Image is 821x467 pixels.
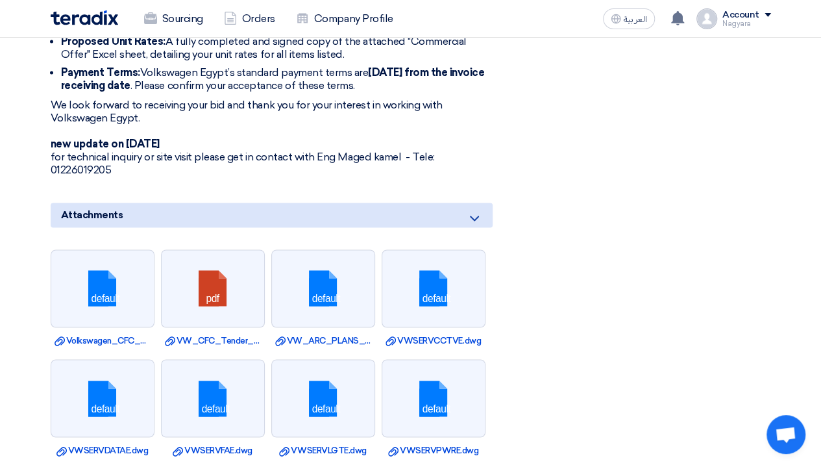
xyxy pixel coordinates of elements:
[624,15,647,24] span: العربية
[603,8,655,29] button: العربية
[61,66,493,92] li: Volkswagen Egypt’s standard payment terms are . Please confirm your acceptance of these terms.
[61,35,493,61] li: A fully completed and signed copy of the attached "Commercial Offer" Excel sheet, detailing your ...
[722,10,759,21] div: Account
[722,20,771,27] div: Nagyara
[61,66,140,79] strong: Payment Terms:
[61,208,123,222] span: Attachments
[61,35,165,47] strong: Proposed Unit Rates:
[61,66,485,92] strong: [DATE] from the invoice receiving date
[165,444,261,457] a: VWSERVFAE.dwg
[55,334,151,347] a: Volkswagen_CFC_Mech_service_area.dwg
[134,5,214,33] a: Sourcing
[51,99,493,177] p: We look forward to receiving your bid and thank you for your interest in working with Volkswagen ...
[275,444,371,457] a: VWSERVLGTE.dwg
[766,415,805,454] div: Open chat
[275,334,371,347] a: VW_ARC_PLANS_.dwg
[51,10,118,25] img: Teradix logo
[286,5,404,33] a: Company Profile
[386,444,482,457] a: VWSERVPWRE.dwg
[386,334,482,347] a: VWSERVCCTVE.dwg
[214,5,286,33] a: Orders
[165,334,261,347] a: VW_CFC_Tender_drawings.pdf
[51,138,160,150] strong: new update on [DATE]
[696,8,717,29] img: profile_test.png
[55,444,151,457] a: VWSERVDATAE.dwg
